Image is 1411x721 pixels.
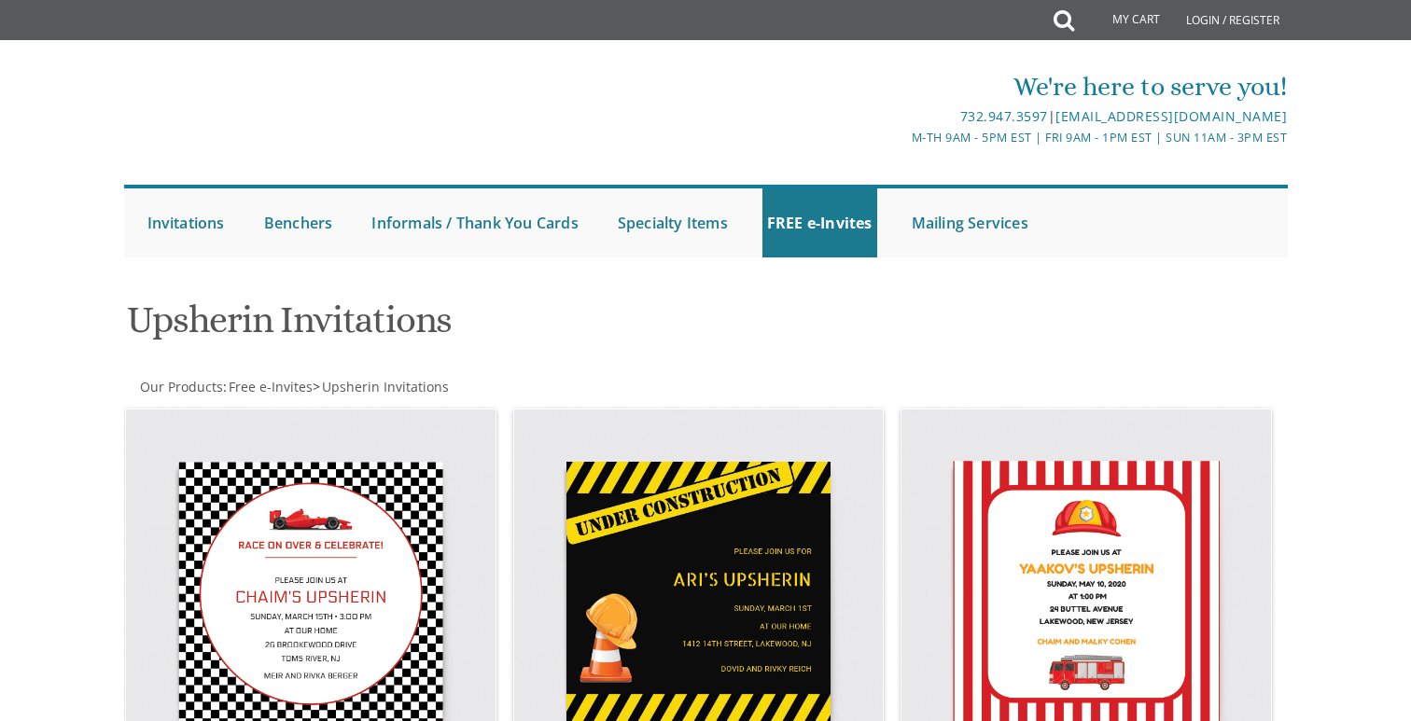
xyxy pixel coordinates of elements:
div: | [512,105,1287,128]
a: FREE e-Invites [762,188,877,257]
a: Invitations [143,188,230,257]
span: Free e-Invites [229,378,313,395]
a: My Cart [1072,2,1173,39]
span: > [313,378,449,395]
a: Specialty Items [613,188,733,257]
a: 732.947.3597 [960,107,1048,125]
a: Mailing Services [907,188,1033,257]
span: Upsherin Invitations [322,378,449,395]
a: [EMAIL_ADDRESS][DOMAIN_NAME] [1055,107,1287,125]
a: Our Products [138,378,223,395]
a: Informals / Thank You Cards [367,188,582,257]
a: Upsherin Invitations [320,378,449,395]
div: We're here to serve you! [512,68,1287,105]
div: M-Th 9am - 5pm EST | Fri 9am - 1pm EST | Sun 11am - 3pm EST [512,128,1287,147]
a: Benchers [259,188,338,257]
a: Free e-Invites [227,378,313,395]
div: : [124,378,706,396]
h1: Upsherin Invitations [127,299,888,354]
